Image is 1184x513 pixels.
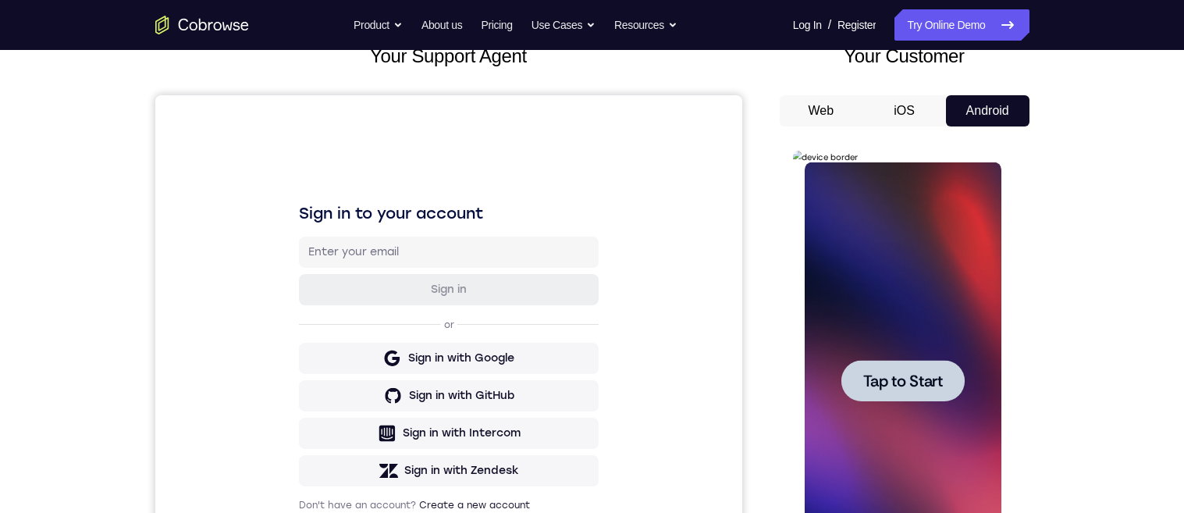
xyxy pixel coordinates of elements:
[144,360,443,391] button: Sign in with Zendesk
[155,16,249,34] a: Go to the home page
[155,42,742,70] h2: Your Support Agent
[354,9,403,41] button: Product
[144,285,443,316] button: Sign in with GitHub
[247,330,365,346] div: Sign in with Intercom
[532,9,596,41] button: Use Cases
[48,209,172,251] button: Tap to Start
[946,95,1029,126] button: Android
[894,9,1029,41] a: Try Online Demo
[862,95,946,126] button: iOS
[253,255,359,271] div: Sign in with Google
[828,16,831,34] span: /
[254,293,359,308] div: Sign in with GitHub
[249,368,364,383] div: Sign in with Zendesk
[481,9,512,41] a: Pricing
[144,248,443,279] button: Sign in with Google
[837,9,876,41] a: Register
[264,404,375,415] a: Create a new account
[780,95,863,126] button: Web
[144,404,443,416] p: Don't have an account?
[793,9,822,41] a: Log In
[70,223,150,238] span: Tap to Start
[421,9,462,41] a: About us
[144,322,443,354] button: Sign in with Intercom
[286,223,302,236] p: or
[780,42,1029,70] h2: Your Customer
[614,9,677,41] button: Resources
